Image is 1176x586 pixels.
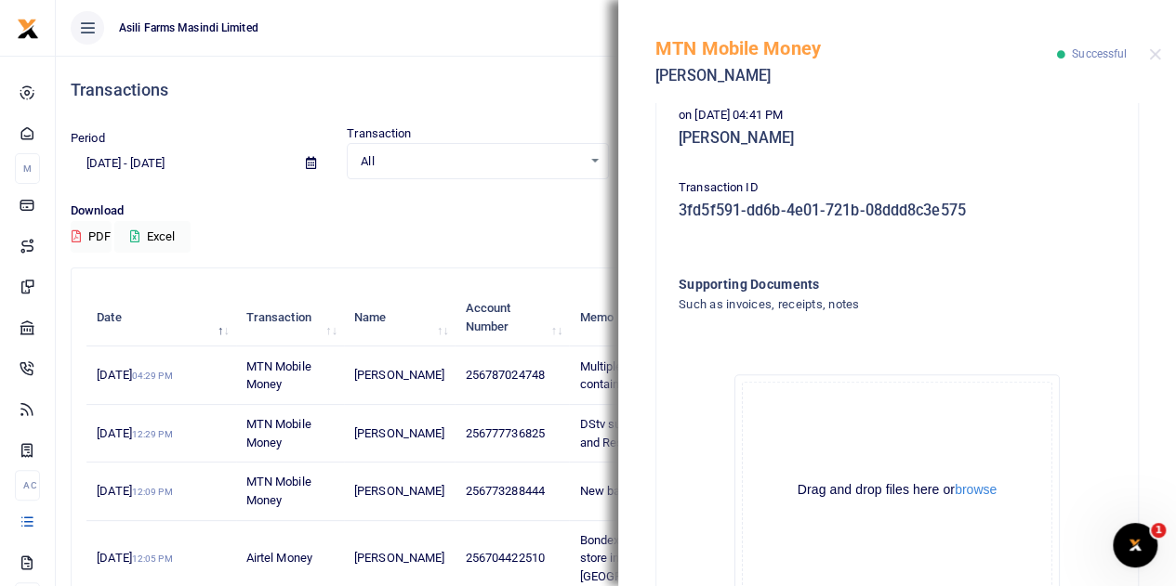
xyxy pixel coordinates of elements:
small: 12:09 PM [132,487,173,497]
p: Download [71,202,1161,221]
img: logo-small [17,18,39,40]
small: 12:05 PM [132,553,173,564]
span: 256704422510 [466,551,545,565]
span: 256787024748 [466,368,545,382]
span: [PERSON_NAME] [354,551,444,565]
span: [PERSON_NAME] [354,368,444,382]
li: M [15,153,40,184]
span: [DATE] [97,368,172,382]
h5: MTN Mobile Money [655,37,1057,59]
span: [DATE] [97,426,172,440]
h4: Supporting Documents [679,274,1040,294]
label: Period [71,129,105,148]
small: 04:29 PM [132,371,173,381]
th: Name: activate to sort column ascending [344,289,456,346]
span: MTN Mobile Money [246,475,311,507]
label: Transaction [347,124,411,143]
span: [DATE] [97,484,172,498]
span: [DATE] [97,551,172,565]
h5: [PERSON_NAME] [679,129,1116,148]
a: logo-small logo-large logo-large [17,20,39,34]
span: New bathroom tap for Res3 [579,484,726,498]
h5: 3fd5f591-dd6b-4e01-721b-08ddd8c3e575 [679,202,1116,220]
small: 12:29 PM [132,429,173,439]
span: DStv subscription for Res1 and Res2 for [DATE] [579,417,722,449]
button: Close [1149,48,1161,60]
span: Bondex 2tins to repair food store in [GEOGRAPHIC_DATA] site [579,533,722,583]
p: Transaction ID [679,178,1116,198]
th: Transaction: activate to sort column ascending [236,289,344,346]
th: Account Number: activate to sort column ascending [455,289,569,346]
span: 256773288444 [466,484,545,498]
th: Date: activate to sort column descending [86,289,236,346]
span: Successful [1072,47,1127,60]
div: Drag and drop files here or [743,481,1051,499]
span: [PERSON_NAME] [354,484,444,498]
button: PDF [71,221,112,253]
span: 256777736825 [466,426,545,440]
p: on [DATE] 04:41 PM [679,106,1116,125]
span: Multiple ICD clearing container with corn headers [579,359,728,392]
span: MTN Mobile Money [246,417,311,449]
span: All [361,152,581,171]
span: [PERSON_NAME] [354,426,444,440]
button: browse [955,483,997,496]
iframe: Intercom live chat [1113,523,1157,567]
span: 1 [1151,523,1166,538]
h5: [PERSON_NAME] [655,67,1057,85]
span: MTN Mobile Money [246,359,311,392]
h4: Such as invoices, receipts, notes [679,294,1040,315]
li: Ac [15,470,40,501]
span: Airtel Money [246,551,312,565]
input: select period [71,148,291,179]
button: Excel [114,221,191,253]
h4: Transactions [71,80,1161,100]
span: Asili Farms Masindi Limited [112,20,266,36]
th: Memo: activate to sort column ascending [569,289,743,346]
